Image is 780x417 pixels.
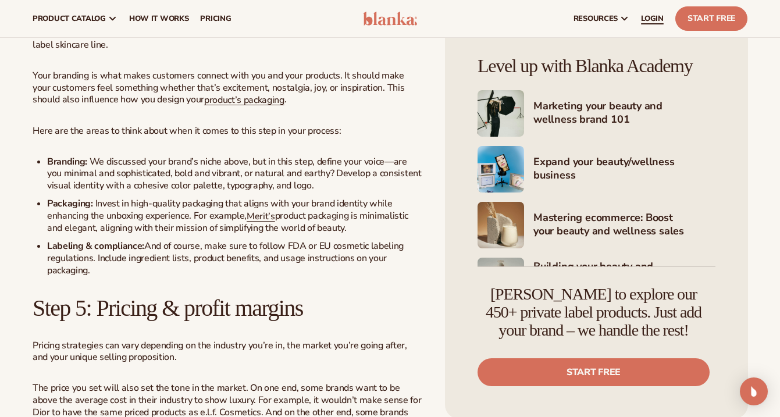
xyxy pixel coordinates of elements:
[284,93,287,106] span: .
[675,6,747,31] a: Start Free
[478,202,715,248] a: Shopify Image 7 Mastering ecommerce: Boost your beauty and wellness sales
[478,56,715,76] h4: Level up with Blanka Academy
[478,258,715,304] a: Shopify Image 8 Building your beauty and wellness brand with [PERSON_NAME]
[247,210,275,223] a: Merit’s
[478,286,710,339] h4: [PERSON_NAME] to explore our 450+ private label products. Just add your brand – we handle the rest!
[33,339,407,364] span: Pricing strategies can vary depending on the industry you’re in, the market you’re going after, a...
[47,209,408,235] span: product packaging is minimalistic and elegant, aligning with their mission of simplifying the wor...
[47,197,393,222] span: Invest in high-quality packaging that aligns with your brand identity while enhancing the unboxin...
[200,14,231,23] span: pricing
[47,240,144,252] strong: Labeling & compliance:
[478,258,524,304] img: Shopify Image 8
[47,155,422,193] span: We discussed your brand’s niche above, but in this step, define your voice—are you minimal and so...
[478,146,524,193] img: Shopify Image 6
[47,240,404,277] span: And of course, make sure to follow FDA or EU cosmetic labeling regulations. Include ingredient li...
[533,260,715,302] h4: Building your beauty and wellness brand with [PERSON_NAME]
[478,90,715,137] a: Shopify Image 5 Marketing your beauty and wellness brand 101
[533,99,715,128] h4: Marketing your beauty and wellness brand 101
[33,69,404,106] span: Your branding is what makes customers connect with you and your products. It should make your cus...
[478,90,524,137] img: Shopify Image 5
[533,211,715,240] h4: Mastering ecommerce: Boost your beauty and wellness sales
[33,295,303,321] span: Step 5: Pricing & profit margins
[574,14,618,23] span: resources
[47,155,87,168] strong: Branding:
[33,14,106,23] span: product catalog
[363,12,418,26] img: logo
[533,155,715,184] h4: Expand your beauty/wellness business
[740,377,768,405] div: Open Intercom Messenger
[478,358,710,386] a: Start free
[641,14,664,23] span: LOGIN
[33,124,341,137] span: Here are the areas to think about when it comes to this step in your process:
[478,146,715,193] a: Shopify Image 6 Expand your beauty/wellness business
[47,197,93,210] strong: Packaging:
[204,94,284,106] a: product’s packaging
[478,202,524,248] img: Shopify Image 7
[129,14,189,23] span: How It Works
